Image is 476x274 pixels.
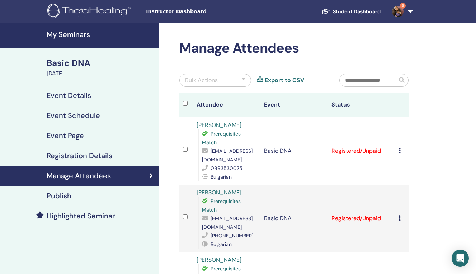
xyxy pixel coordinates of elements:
th: Status [328,93,395,117]
span: Bulgarian [211,241,232,247]
img: logo.png [47,4,133,20]
h4: Publish [47,192,71,200]
span: 9 [400,3,406,9]
a: [PERSON_NAME] [197,121,241,129]
a: Export to CSV [265,76,304,85]
h4: Event Schedule [47,111,100,120]
td: Basic DNA [260,185,328,252]
div: Open Intercom Messenger [452,250,469,267]
a: Basic DNA[DATE] [42,57,159,78]
th: Event [260,93,328,117]
th: Attendee [193,93,260,117]
a: Student Dashboard [316,5,386,18]
span: Prerequisites Match [202,131,241,146]
img: graduation-cap-white.svg [321,8,330,14]
a: [PERSON_NAME] [197,256,241,264]
div: Basic DNA [47,57,154,69]
h4: My Seminars [47,30,154,39]
h4: Manage Attendees [47,171,111,180]
span: 0893530075 [211,165,242,171]
div: [DATE] [47,69,154,78]
td: Basic DNA [260,117,328,185]
a: [PERSON_NAME] [197,189,241,196]
h4: Event Details [47,91,91,100]
span: Prerequisites Match [202,198,241,213]
span: [PHONE_NUMBER] [211,232,253,239]
span: Bulgarian [211,174,232,180]
img: default.jpg [392,6,404,17]
span: [EMAIL_ADDRESS][DOMAIN_NAME] [202,148,253,163]
span: [EMAIL_ADDRESS][DOMAIN_NAME] [202,215,253,230]
h4: Event Page [47,131,84,140]
span: Instructor Dashboard [146,8,254,15]
h2: Manage Attendees [179,40,409,57]
h4: Highlighted Seminar [47,212,115,220]
h4: Registration Details [47,151,112,160]
div: Bulk Actions [185,76,218,85]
